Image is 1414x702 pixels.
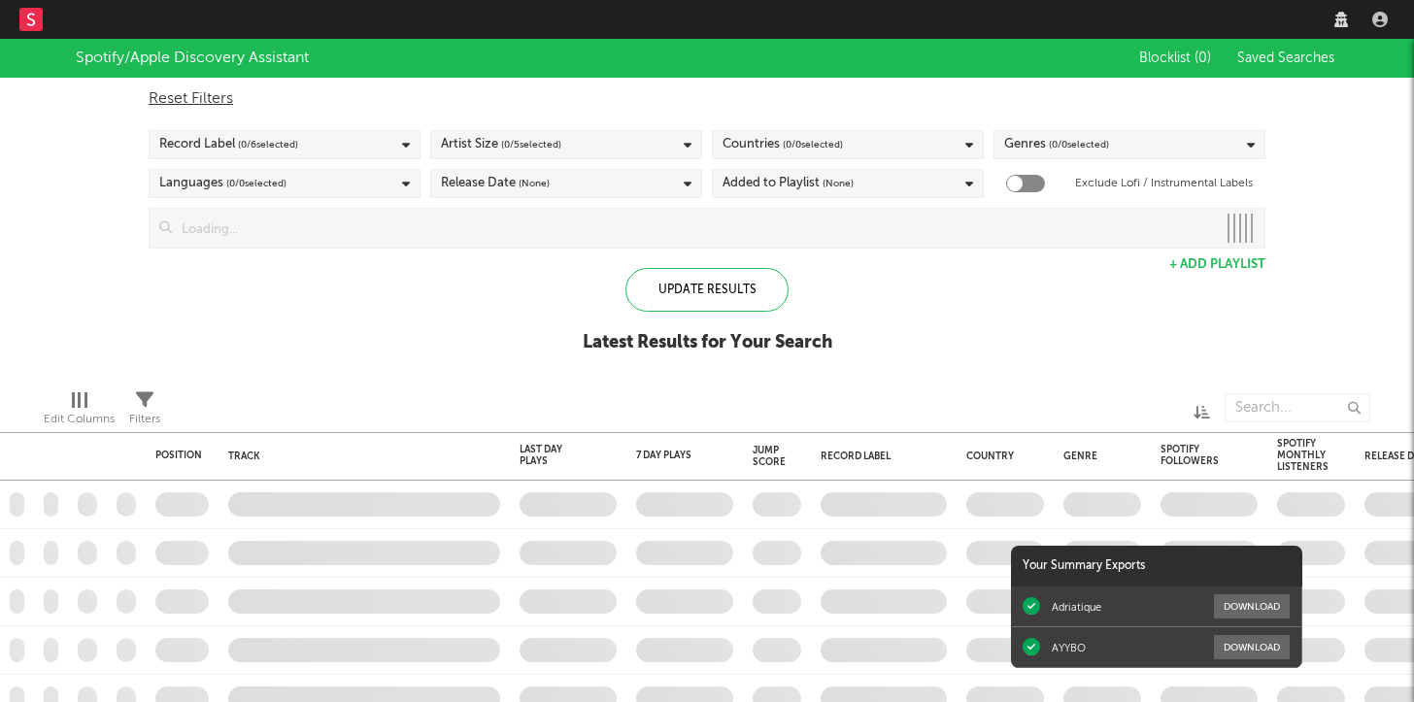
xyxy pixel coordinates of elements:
span: (None) [519,172,550,195]
div: Genres [1004,133,1109,156]
div: Last Day Plays [520,444,588,467]
span: ( 0 / 0 selected) [783,133,843,156]
div: Languages [159,172,286,195]
div: Latest Results for Your Search [583,331,832,354]
div: Release Date [441,172,550,195]
button: Saved Searches [1231,50,1338,66]
div: Adriatique [1052,600,1101,614]
div: Country [966,451,1034,462]
span: ( 0 / 6 selected) [238,133,298,156]
div: Track [228,451,490,462]
div: Filters [129,408,160,431]
div: Jump Score [753,445,786,468]
div: Record Label [159,133,298,156]
button: Download [1214,594,1290,618]
div: Spotify Monthly Listeners [1277,438,1329,473]
span: ( 0 / 0 selected) [226,172,286,195]
div: 7 Day Plays [636,450,704,461]
div: Spotify/Apple Discovery Assistant [76,47,309,70]
span: ( 0 / 0 selected) [1049,133,1109,156]
input: Search... [1225,393,1370,422]
div: Filters [129,384,160,440]
div: Your Summary Exports [1011,546,1302,586]
div: Reset Filters [149,87,1265,111]
button: Download [1214,635,1290,659]
input: Loading... [172,209,1216,248]
div: Update Results [625,268,789,312]
span: (None) [823,172,854,195]
span: ( 0 / 5 selected) [501,133,561,156]
div: Record Label [821,451,937,462]
button: + Add Playlist [1169,258,1265,271]
label: Exclude Lofi / Instrumental Labels [1075,172,1253,195]
div: Artist Size [441,133,561,156]
div: Edit Columns [44,384,115,440]
div: Spotify Followers [1161,444,1229,467]
div: Added to Playlist [723,172,854,195]
div: AYYBO [1052,641,1086,654]
span: Saved Searches [1237,51,1338,65]
div: Edit Columns [44,408,115,431]
div: Position [155,450,202,461]
span: ( 0 ) [1195,51,1211,65]
div: Genre [1063,451,1131,462]
span: Blocklist [1139,51,1211,65]
div: Countries [723,133,843,156]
